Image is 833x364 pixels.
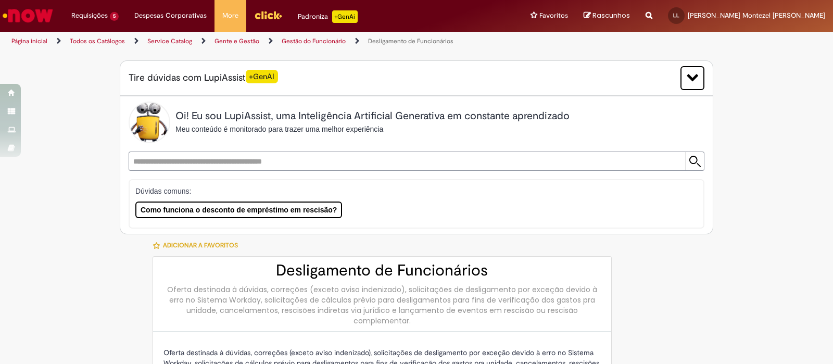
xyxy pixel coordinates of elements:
a: Service Catalog [147,37,192,45]
a: Gente e Gestão [214,37,259,45]
span: [PERSON_NAME] Montezel [PERSON_NAME] [688,11,825,20]
img: ServiceNow [1,5,55,26]
span: Meu conteúdo é monitorado para trazer uma melhor experiência [175,125,383,133]
span: More [222,10,238,21]
span: Tire dúvidas com LupiAssist [129,71,278,84]
a: Gestão do Funcionário [282,37,346,45]
span: Rascunhos [592,10,630,20]
span: 5 [110,12,119,21]
div: Padroniza [298,10,358,23]
span: LL [673,12,679,19]
button: Como funciona o desconto de empréstimo em rescisão? [135,202,342,218]
h2: Desligamento de Funcionários [163,262,601,279]
p: +GenAi [332,10,358,23]
span: Despesas Corporativas [134,10,207,21]
span: Adicionar a Favoritos [163,241,238,249]
span: +GenAI [246,70,278,83]
button: Adicionar a Favoritos [153,234,244,256]
input: Submit [686,152,704,170]
div: Oferta destinada à dúvidas, correções (exceto aviso indenizado), solicitações de desligamento por... [163,284,601,326]
a: Todos os Catálogos [70,37,125,45]
img: click_logo_yellow_360x200.png [254,7,282,23]
a: Rascunhos [584,11,630,21]
p: Dúvidas comuns: [135,186,687,196]
span: Favoritos [539,10,568,21]
h2: Oi! Eu sou LupiAssist, uma Inteligência Artificial Generativa em constante aprendizado [175,110,570,122]
span: Requisições [71,10,108,21]
img: Lupi [129,102,170,143]
a: Página inicial [11,37,47,45]
a: Desligamento de Funcionários [368,37,453,45]
ul: Trilhas de página [8,32,548,51]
